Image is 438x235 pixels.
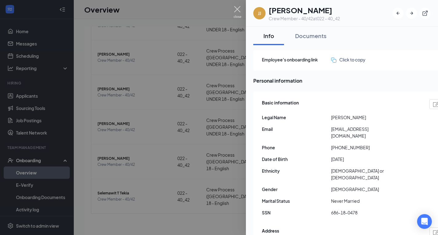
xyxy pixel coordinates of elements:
span: [DEMOGRAPHIC_DATA] or [DEMOGRAPHIC_DATA] [331,167,400,181]
span: [DATE] [331,156,400,163]
h1: [PERSON_NAME] [269,5,340,15]
button: ExternalLink [420,8,431,19]
div: Documents [295,32,326,40]
span: 686-18-0478 [331,209,400,216]
span: Phone [262,144,331,151]
div: Open Intercom Messenger [417,214,432,229]
svg: ArrowRight [408,10,415,16]
span: Employee's onboarding link [262,56,331,63]
button: Click to copy [331,56,365,63]
span: Basic information [262,99,299,109]
span: [PHONE_NUMBER] [331,144,400,151]
button: ArrowLeftNew [393,8,404,19]
span: Legal Name [262,114,331,121]
span: Ethnicity [262,167,331,174]
div: Crew Member - 40/42 at 022 - 40_42 [269,15,340,22]
svg: ExternalLink [422,10,428,16]
span: Marital Status [262,198,331,204]
span: Gender [262,186,331,193]
span: [EMAIL_ADDRESS][DOMAIN_NAME] [331,126,400,139]
svg: ArrowLeftNew [395,10,401,16]
span: [PERSON_NAME] [331,114,400,121]
span: Email [262,126,331,132]
span: SSN [262,209,331,216]
div: JJ [258,10,261,16]
img: click-to-copy.71757273a98fde459dfc.svg [331,57,336,63]
span: Never Married [331,198,400,204]
span: [DEMOGRAPHIC_DATA] [331,186,400,193]
div: Info [259,32,278,40]
button: ArrowRight [406,8,417,19]
span: Date of Birth [262,156,331,163]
